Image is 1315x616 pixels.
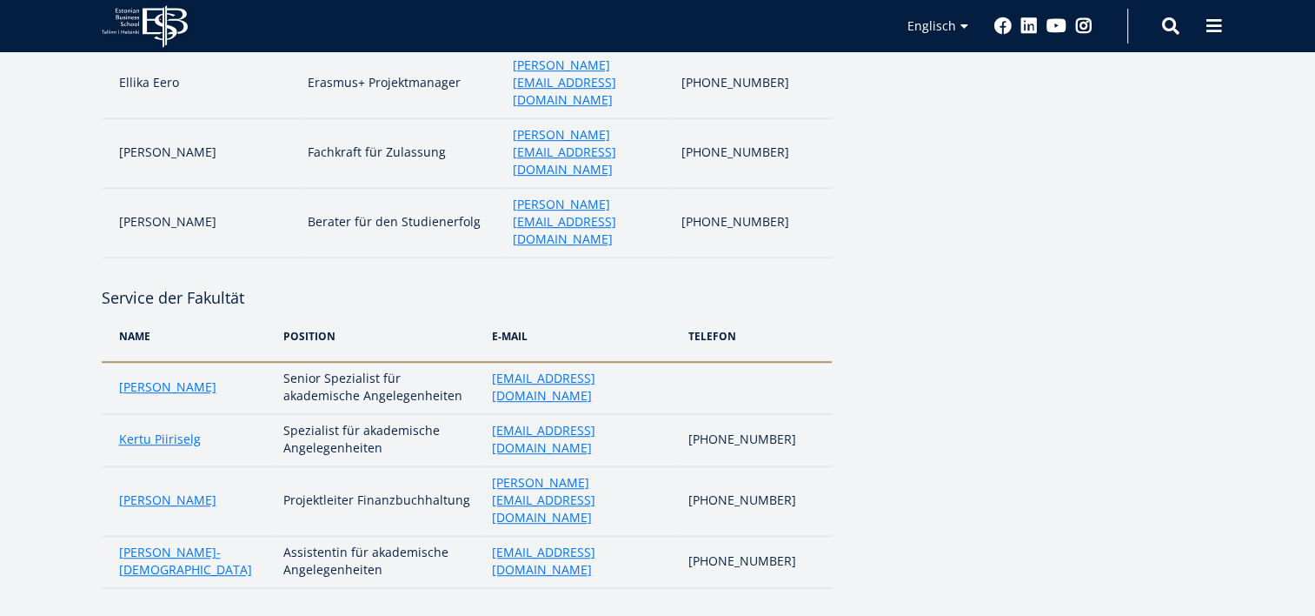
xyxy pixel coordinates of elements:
[1046,17,1066,35] a: Youtube (Englisch)
[492,370,595,404] span: [EMAIL_ADDRESS][DOMAIN_NAME]
[119,378,216,396] a: [PERSON_NAME]
[102,311,275,362] th: NAME
[102,49,299,118] td: Ellika Eero
[275,466,483,536] td: Projektleiter Finanzbuchhaltung
[119,492,216,509] a: [PERSON_NAME]
[513,196,664,248] a: [PERSON_NAME][EMAIL_ADDRESS][DOMAIN_NAME]
[299,49,504,118] td: Erasmus+ Projektmanager
[680,536,832,588] td: [PHONE_NUMBER]
[299,118,504,188] td: Fachkraft für Zulassung
[680,414,832,466] td: [PHONE_NUMBER]
[1020,17,1038,35] a: Linkedin
[680,311,832,362] th: TELEFON
[673,188,832,258] td: [PHONE_NUMBER]
[102,118,299,188] td: [PERSON_NAME]
[483,311,680,362] th: E-Mail
[299,188,504,258] td: Berater für den Studienerfolg
[513,126,664,178] a: [PERSON_NAME][EMAIL_ADDRESS][DOMAIN_NAME]
[102,287,244,308] font: Service der Fakultät
[492,370,671,405] a: [EMAIL_ADDRESS][DOMAIN_NAME]
[513,57,664,109] a: [PERSON_NAME][EMAIL_ADDRESS][DOMAIN_NAME]
[275,414,483,466] td: Spezialist für akademische Angelegenheiten
[680,466,832,536] td: [PHONE_NUMBER]
[275,536,483,588] td: Assistentin für akademische Angelegenheiten
[1075,17,1093,35] a: Auf Instagram
[119,544,266,579] a: [PERSON_NAME]-[DEMOGRAPHIC_DATA]
[673,49,832,118] td: [PHONE_NUMBER]
[102,188,299,258] td: [PERSON_NAME]
[673,118,832,188] td: [PHONE_NUMBER]
[492,544,671,579] a: [EMAIL_ADDRESS][DOMAIN_NAME]
[283,370,475,405] p: Senior Spezialist für akademische Angelegenheiten
[994,17,1012,35] a: Auf Facebook (Englisch)
[492,474,671,526] a: [PERSON_NAME][EMAIL_ADDRESS][DOMAIN_NAME]
[275,311,483,362] th: POSITION
[119,431,201,448] a: Kertu Piiriselg
[492,422,671,457] a: [EMAIL_ADDRESS][DOMAIN_NAME]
